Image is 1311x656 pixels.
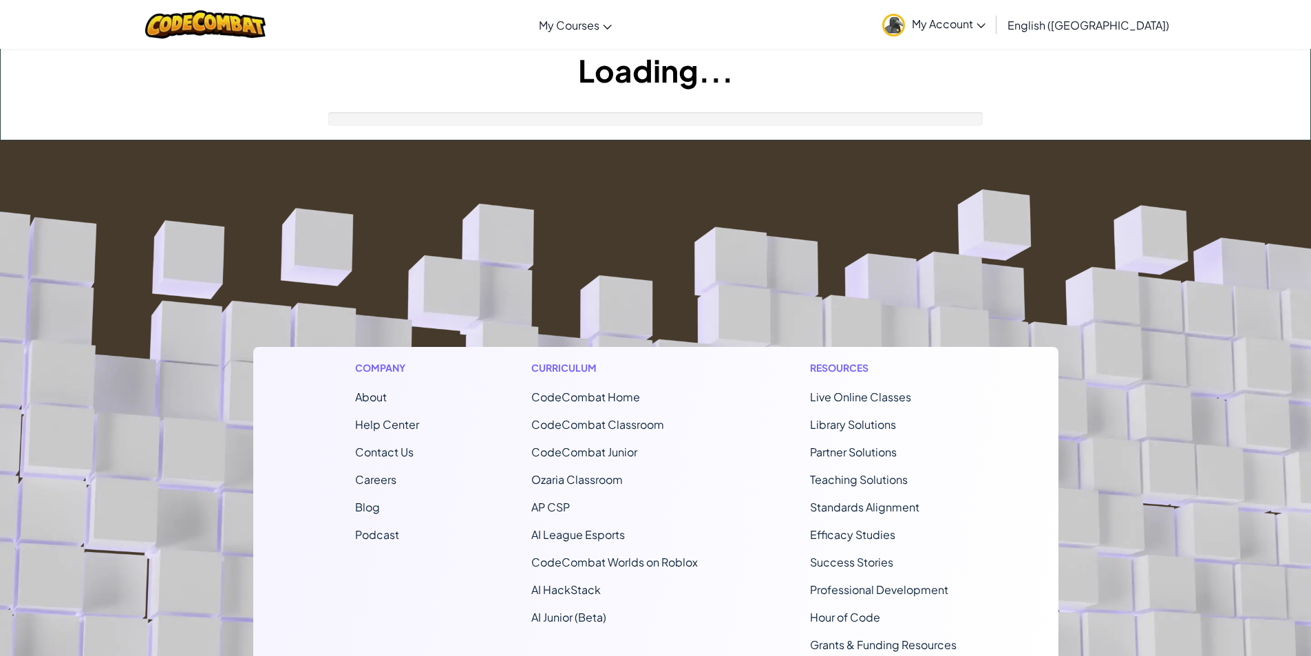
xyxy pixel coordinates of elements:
a: Success Stories [810,555,893,569]
a: Professional Development [810,582,948,597]
a: My Account [875,3,992,46]
a: Podcast [355,527,399,542]
span: CodeCombat Home [531,390,640,404]
h1: Loading... [1,49,1310,92]
a: Partner Solutions [810,445,897,459]
a: About [355,390,387,404]
a: Efficacy Studies [810,527,895,542]
a: AI League Esports [531,527,625,542]
a: AI Junior (Beta) [531,610,606,624]
a: Library Solutions [810,417,896,432]
a: CodeCombat Worlds on Roblox [531,555,698,569]
h1: Company [355,361,419,375]
a: English ([GEOGRAPHIC_DATA]) [1001,6,1176,43]
a: CodeCombat Classroom [531,417,664,432]
a: Hour of Code [810,610,880,624]
img: avatar [882,14,905,36]
img: CodeCombat logo [145,10,266,39]
a: My Courses [532,6,619,43]
span: Contact Us [355,445,414,459]
a: AP CSP [531,500,570,514]
a: Teaching Solutions [810,472,908,487]
a: Ozaria Classroom [531,472,623,487]
a: Careers [355,472,396,487]
h1: Resources [810,361,957,375]
a: CodeCombat Junior [531,445,637,459]
a: Grants & Funding Resources [810,637,957,652]
a: Blog [355,500,380,514]
a: AI HackStack [531,582,601,597]
a: Live Online Classes [810,390,911,404]
span: My Account [912,17,985,31]
span: English ([GEOGRAPHIC_DATA]) [1008,18,1169,32]
h1: Curriculum [531,361,698,375]
a: Standards Alignment [810,500,919,514]
a: Help Center [355,417,419,432]
span: My Courses [539,18,599,32]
